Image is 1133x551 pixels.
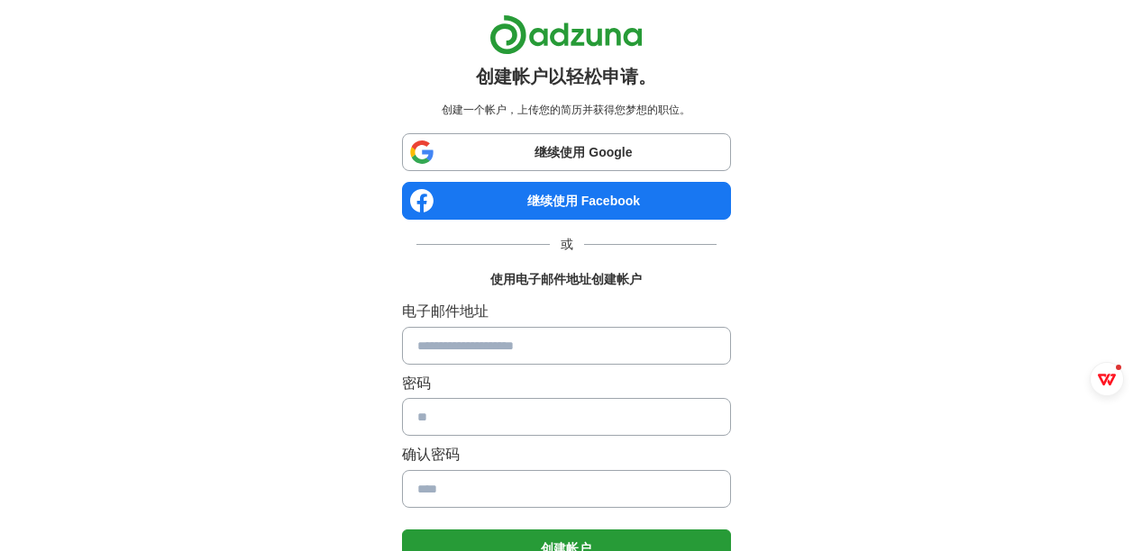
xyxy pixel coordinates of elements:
[402,182,731,220] a: 继续使用 Facebook
[402,133,731,171] a: 继续使用 Google
[406,102,727,119] p: 创建一个帐户，上传您的简历并获得您梦想的职位。
[402,443,731,466] label: 确认密码
[490,269,642,289] h1: 使用电子邮件地址创建帐户
[402,372,731,395] label: 密码
[476,62,656,91] h1: 创建帐户以轻松申请。
[550,234,584,254] span: 或
[489,14,643,55] img: Adzuna 标志
[402,300,731,323] label: 电子邮件地址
